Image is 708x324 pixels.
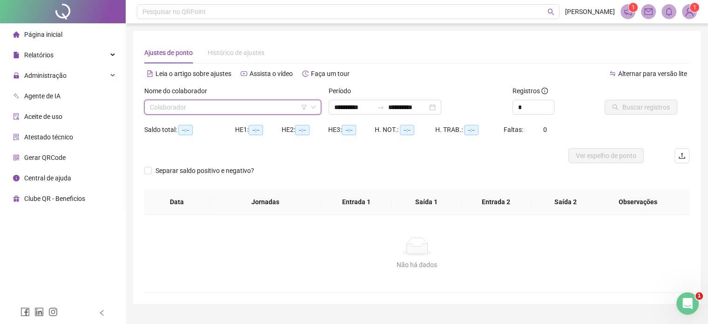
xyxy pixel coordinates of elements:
img: 87461 [682,5,696,19]
span: Clube QR - Beneficios [24,195,85,202]
span: 1 [693,4,696,11]
span: facebook [20,307,30,317]
div: HE 2: [282,124,328,135]
span: --:-- [178,125,193,135]
div: H. TRAB.: [435,124,503,135]
span: youtube [241,70,247,77]
span: left [99,310,105,316]
div: H. NOT.: [375,124,435,135]
span: upload [678,152,686,159]
span: 1 [632,4,635,11]
span: --:-- [295,125,310,135]
label: Nome do colaborador [144,86,213,96]
div: HE 1: [235,124,282,135]
span: --:-- [400,125,414,135]
span: file-text [147,70,153,77]
span: --:-- [342,125,356,135]
span: --:-- [464,125,479,135]
button: Buscar registros [605,100,677,115]
th: Entrada 1 [322,189,391,215]
th: Data [144,189,209,215]
th: Observações [594,189,683,215]
span: info-circle [541,88,548,94]
span: Observações [601,197,675,207]
span: mail [644,7,653,16]
span: Faltas: [504,126,525,133]
span: --:-- [249,125,263,135]
span: 0 [543,126,547,133]
label: Período [329,86,357,96]
span: swap-right [377,103,384,111]
span: Leia o artigo sobre ajustes [155,70,231,77]
span: [PERSON_NAME] [565,7,615,17]
span: 1 [695,292,703,300]
span: linkedin [34,307,44,317]
div: Não há dados [155,260,678,270]
span: Assista o vídeo [249,70,293,77]
span: qrcode [13,154,20,161]
span: history [302,70,309,77]
span: Registros [512,86,548,96]
span: Faça um tour [311,70,350,77]
span: lock [13,72,20,79]
span: Relatórios [24,51,54,59]
span: Central de ajuda [24,174,71,182]
span: Ajustes de ponto [144,49,193,56]
span: Alternar para versão lite [618,70,687,77]
span: solution [13,134,20,140]
span: to [377,103,384,111]
span: Atestado técnico [24,133,73,141]
th: Jornadas [209,189,322,215]
span: bell [665,7,673,16]
span: notification [624,7,632,16]
span: instagram [48,307,58,317]
span: home [13,31,20,38]
sup: 1 [628,3,638,12]
span: search [547,8,554,15]
span: swap [609,70,616,77]
span: Histórico de ajustes [208,49,264,56]
span: Separar saldo positivo e negativo? [152,165,258,176]
span: down [310,104,316,110]
span: gift [13,195,20,202]
th: Saída 1 [391,189,461,215]
span: info-circle [13,175,20,181]
span: Gerar QRCode [24,154,66,161]
span: audit [13,113,20,120]
th: Saída 2 [531,189,600,215]
button: Ver espelho de ponto [568,148,644,163]
th: Entrada 2 [461,189,531,215]
div: HE 3: [328,124,375,135]
span: Agente de IA [24,92,61,100]
span: file [13,52,20,58]
span: Administração [24,72,67,79]
iframe: Intercom live chat [676,292,699,315]
span: Aceite de uso [24,113,62,120]
span: Página inicial [24,31,62,38]
div: Saldo total: [144,124,235,135]
sup: Atualize o seu contato no menu Meus Dados [690,3,699,12]
span: filter [301,104,307,110]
